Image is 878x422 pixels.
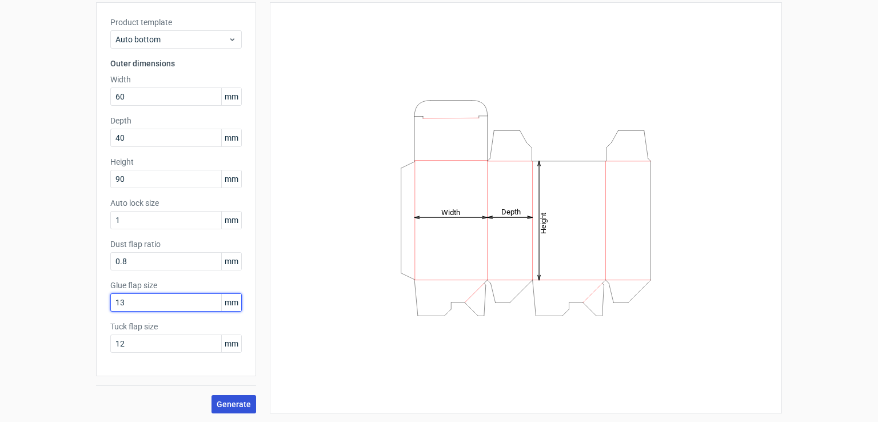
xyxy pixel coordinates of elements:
span: mm [221,129,241,146]
label: Width [110,74,242,85]
span: Generate [217,400,251,408]
h3: Outer dimensions [110,58,242,69]
span: mm [221,253,241,270]
label: Dust flap ratio [110,238,242,250]
tspan: Height [539,212,548,233]
span: mm [221,335,241,352]
label: Height [110,156,242,168]
span: mm [221,294,241,311]
label: Depth [110,115,242,126]
label: Auto lock size [110,197,242,209]
span: mm [221,88,241,105]
button: Generate [211,395,256,413]
span: mm [221,212,241,229]
span: Auto bottom [115,34,228,45]
span: mm [221,170,241,188]
label: Glue flap size [110,280,242,291]
label: Tuck flap size [110,321,242,332]
tspan: Depth [501,208,521,216]
label: Product template [110,17,242,28]
tspan: Width [441,208,460,216]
